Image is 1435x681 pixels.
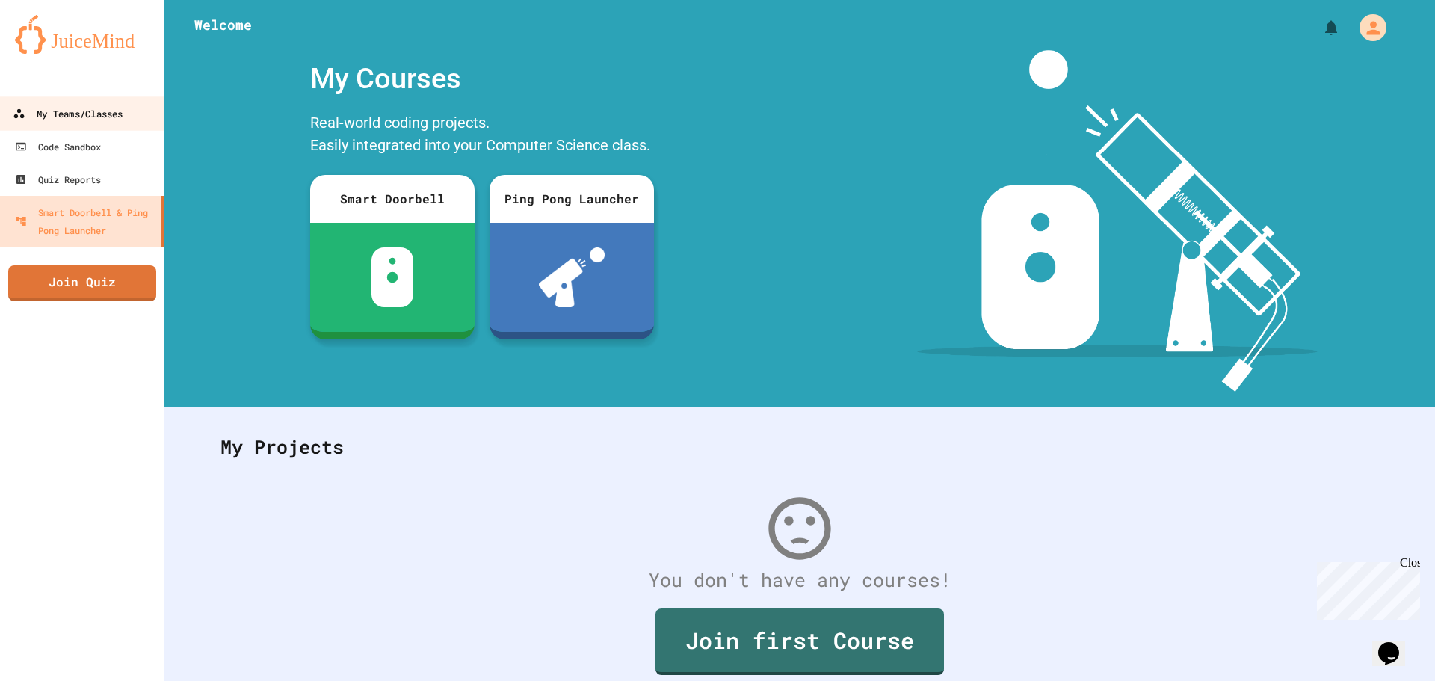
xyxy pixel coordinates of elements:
[539,247,605,307] img: ppl-with-ball.png
[303,108,661,164] div: Real-world coding projects. Easily integrated into your Computer Science class.
[1311,556,1420,620] iframe: chat widget
[1294,15,1344,40] div: My Notifications
[1372,621,1420,666] iframe: chat widget
[655,608,944,675] a: Join first Course
[917,50,1318,392] img: banner-image-my-projects.png
[15,170,101,188] div: Quiz Reports
[13,105,123,123] div: My Teams/Classes
[490,175,654,223] div: Ping Pong Launcher
[15,15,149,54] img: logo-orange.svg
[15,138,101,155] div: Code Sandbox
[303,50,661,108] div: My Courses
[206,566,1394,594] div: You don't have any courses!
[15,203,155,239] div: Smart Doorbell & Ping Pong Launcher
[1344,10,1390,45] div: My Account
[371,247,414,307] img: sdb-white.svg
[206,418,1394,476] div: My Projects
[6,6,103,95] div: Chat with us now!Close
[310,175,475,223] div: Smart Doorbell
[8,265,156,301] a: Join Quiz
